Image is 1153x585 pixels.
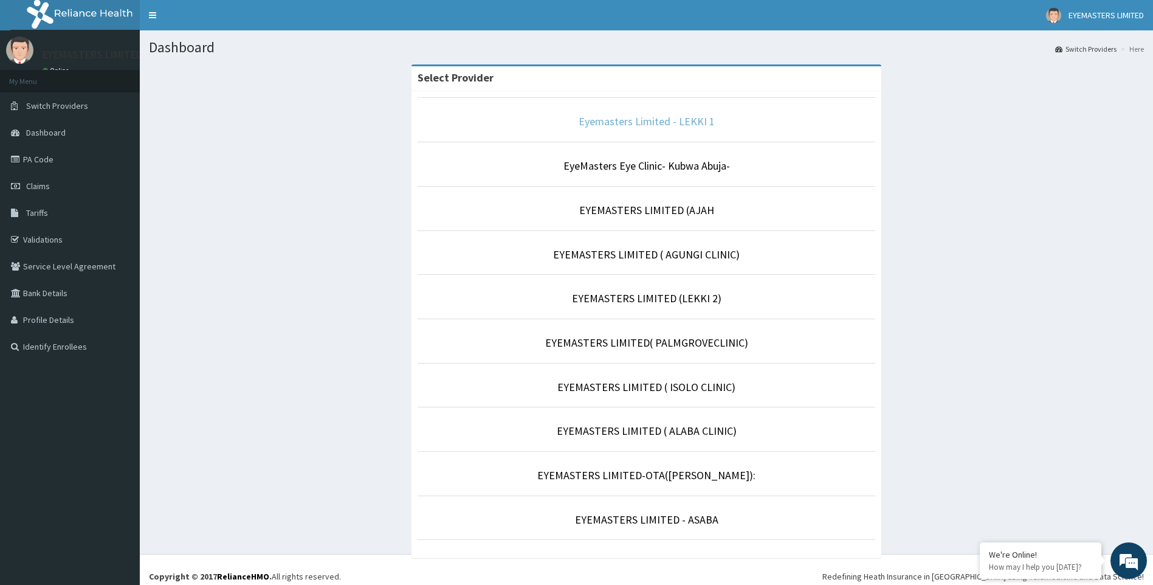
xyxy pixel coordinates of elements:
[418,71,494,85] strong: Select Provider
[989,562,1092,572] p: How may I help you today?
[575,513,718,527] a: EYEMASTERS LIMITED - ASABA
[557,380,735,394] a: EYEMASTERS LIMITED ( ISOLO CLINIC)
[6,36,33,64] img: User Image
[149,40,1144,55] h1: Dashboard
[579,203,714,217] a: EYEMASTERS LIMITED (AJAH
[553,247,740,261] a: EYEMASTERS LIMITED ( AGUNGI CLINIC)
[1046,8,1061,23] img: User Image
[537,468,755,482] a: EYEMASTERS LIMITED-OTA([PERSON_NAME]):
[43,66,72,75] a: Online
[43,49,143,60] p: EYEMASTERS LIMITED
[572,291,721,305] a: EYEMASTERS LIMITED (LEKKI 2)
[1118,44,1144,54] li: Here
[545,336,748,350] a: EYEMASTERS LIMITED( PALMGROVECLINIC)
[563,159,730,173] a: EyeMasters Eye Clinic- Kubwa Abuja-
[822,570,1144,583] div: Redefining Heath Insurance in [GEOGRAPHIC_DATA] using Telemedicine and Data Science!
[1069,10,1144,21] span: EYEMASTERS LIMITED
[149,571,272,582] strong: Copyright © 2017 .
[26,127,66,138] span: Dashboard
[26,181,50,192] span: Claims
[1055,44,1117,54] a: Switch Providers
[579,114,715,128] a: Eyemasters Limited - LEKKI 1
[557,424,737,438] a: EYEMASTERS LIMITED ( ALABA CLINIC)
[989,549,1092,560] div: We're Online!
[26,207,48,218] span: Tariffs
[217,571,269,582] a: RelianceHMO
[26,100,88,111] span: Switch Providers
